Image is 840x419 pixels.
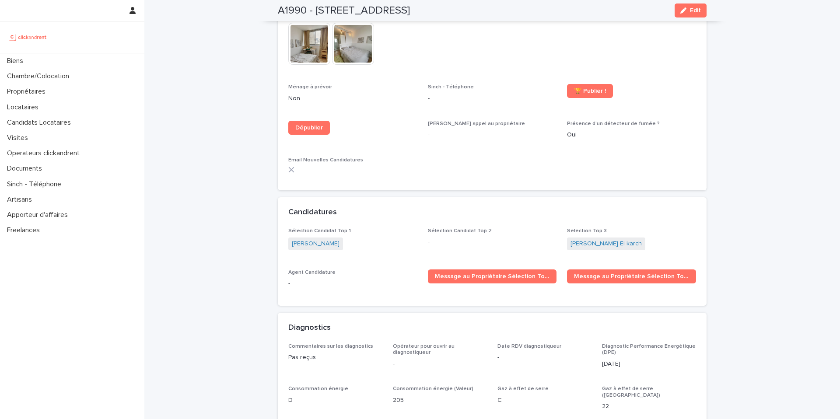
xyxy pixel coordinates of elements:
[3,196,39,204] p: Artisans
[602,386,660,398] span: Gaz à effet de serre ([GEOGRAPHIC_DATA])
[675,3,707,17] button: Edit
[574,273,689,279] span: Message au Propriétaire Sélection Top 2
[288,279,417,288] p: -
[393,360,487,369] p: -
[288,270,336,275] span: Agent Candidature
[288,323,331,333] h2: Diagnostics
[3,57,30,65] p: Biens
[288,353,382,362] p: Pas reçus
[278,4,410,17] h2: A1990 - [STREET_ADDRESS]
[567,228,607,234] span: Selection Top 3
[3,149,87,157] p: Operateurs clickandrent
[567,269,696,283] a: Message au Propriétaire Sélection Top 2
[428,94,557,103] p: -
[288,121,330,135] a: Dépublier
[428,121,525,126] span: [PERSON_NAME] appel au propriétaire
[3,226,47,234] p: Freelances
[3,119,78,127] p: Candidats Locataires
[428,228,492,234] span: Sélection Candidat Top 2
[288,94,417,103] p: Non
[570,239,642,248] a: [PERSON_NAME] El karch
[602,360,696,369] p: [DATE]
[7,28,49,46] img: UCB0brd3T0yccxBKYDjQ
[497,386,549,391] span: Gaz à effet de serre
[3,164,49,173] p: Documents
[574,88,606,94] span: 🏆 Publier !
[288,344,373,349] span: Commentaires sur les diagnostics
[292,239,339,248] a: [PERSON_NAME]
[288,157,363,163] span: Email Nouvelles Candidatures
[288,386,348,391] span: Consommation énergie
[567,84,613,98] a: 🏆 Publier !
[3,211,75,219] p: Apporteur d'affaires
[288,84,332,90] span: Ménage à prévoir
[3,180,68,189] p: Sinch - Téléphone
[428,269,557,283] a: Message au Propriétaire Sélection Top 1
[435,273,550,279] span: Message au Propriétaire Sélection Top 1
[567,121,660,126] span: Présence d'un détecteur de fumée ?
[3,103,45,112] p: Locataires
[567,130,696,140] p: Oui
[393,344,455,355] span: Opérateur pour ouvrir au diagnostiqueur
[288,208,337,217] h2: Candidatures
[3,134,35,142] p: Visites
[497,344,561,349] span: Date RDV diagnostiqueur
[690,7,701,14] span: Edit
[288,396,382,405] p: D
[428,237,557,247] p: -
[393,386,473,391] span: Consommation énergie (Valeur)
[295,125,323,131] span: Dépublier
[497,353,591,362] p: -
[428,84,474,90] span: Sinch - Téléphone
[428,130,557,140] p: -
[288,228,351,234] span: Sélection Candidat Top 1
[3,72,76,80] p: Chambre/Colocation
[393,396,487,405] p: 205
[602,344,696,355] span: Diagnostic Performance Energétique (DPE)
[497,396,591,405] p: C
[3,87,52,96] p: Propriétaires
[602,402,696,411] p: 22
